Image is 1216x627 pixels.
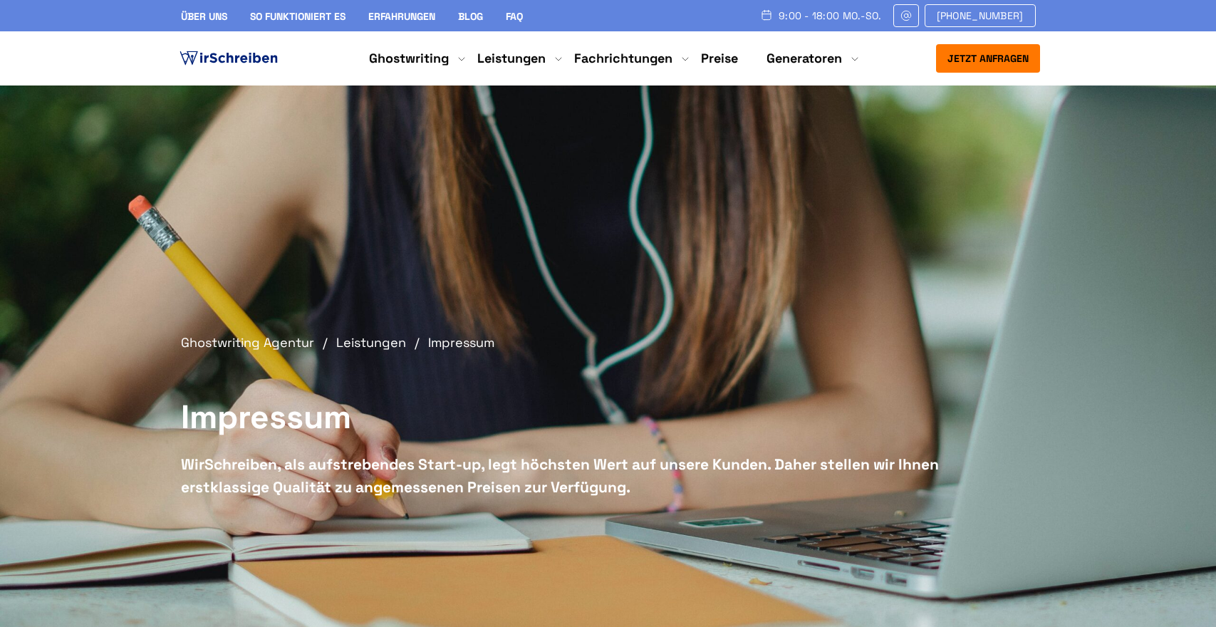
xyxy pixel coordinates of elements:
[937,10,1024,21] span: [PHONE_NUMBER]
[250,10,345,23] a: So funktioniert es
[900,10,913,21] img: Email
[760,9,773,21] img: Schedule
[177,48,281,69] img: logo ghostwriter-österreich
[574,50,672,67] a: Fachrichtungen
[181,10,227,23] a: Über uns
[925,4,1036,27] a: [PHONE_NUMBER]
[936,44,1040,73] button: Jetzt anfragen
[767,50,842,67] a: Generatoren
[428,334,494,351] span: Impressum
[477,50,546,67] a: Leistungen
[369,50,449,67] a: Ghostwriting
[458,10,483,23] a: Blog
[336,334,425,351] a: Leistungen
[506,10,523,23] a: FAQ
[701,50,738,66] a: Preise
[181,396,972,439] h1: Impressum
[181,334,333,351] a: Ghostwriting Agentur
[779,10,882,21] span: 9:00 - 18:00 Mo.-So.
[181,453,972,498] div: WirSchreiben, als aufstrebendes Start-up, legt höchsten Wert auf unsere Kunden. Daher stellen wir...
[368,10,435,23] a: Erfahrungen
